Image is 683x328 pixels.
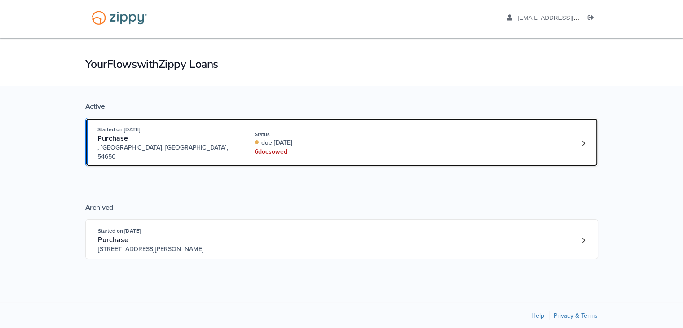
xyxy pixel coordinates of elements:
span: Started on [DATE] [97,126,140,133]
a: Loan number 4170874 [577,234,590,247]
a: Open loan 4266976 [85,118,598,167]
a: Open loan 4170874 [85,219,598,259]
img: Logo [86,6,153,29]
span: Purchase [98,235,128,244]
h1: Your Flows with Zippy Loans [85,57,598,72]
a: Log out [588,14,598,23]
span: , [GEOGRAPHIC_DATA], [GEOGRAPHIC_DATA], 54650 [97,143,234,161]
a: Help [531,312,544,319]
div: Archived [85,203,598,212]
div: due [DATE] [255,138,375,147]
span: [STREET_ADDRESS][PERSON_NAME] [98,245,235,254]
a: edit profile [507,14,621,23]
span: Purchase [97,134,128,143]
div: Status [255,130,375,138]
div: 6 doc s owed [255,147,375,156]
a: Privacy & Terms [554,312,598,319]
span: Started on [DATE] [98,228,141,234]
div: Active [85,102,598,111]
a: Loan number 4266976 [577,137,590,150]
span: tomeklillyv@gmail.com [517,14,620,21]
